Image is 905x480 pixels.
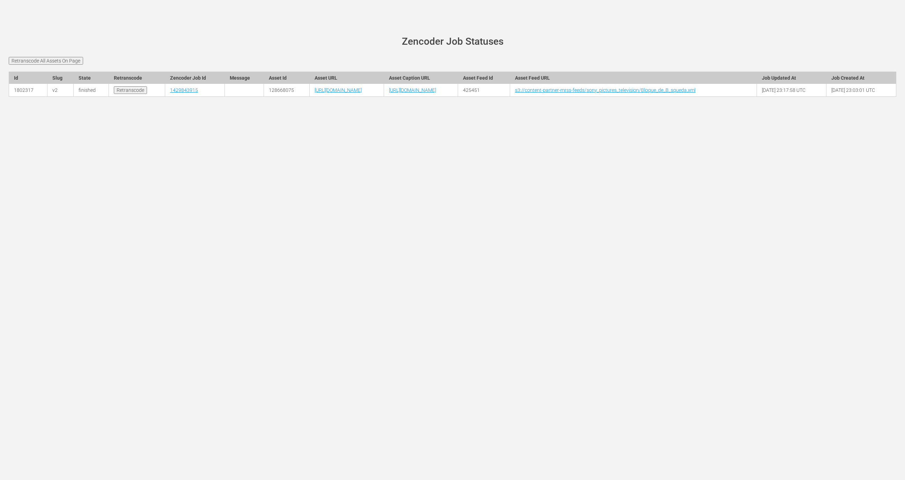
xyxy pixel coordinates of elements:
[389,87,436,93] a: [URL][DOMAIN_NAME]
[510,72,757,84] th: Asset Feed URL
[74,72,109,84] th: State
[458,72,510,84] th: Asset Feed Id
[47,84,74,97] td: v2
[47,72,74,84] th: Slug
[109,72,165,84] th: Retranscode
[264,72,310,84] th: Asset Id
[826,72,896,84] th: Job Created At
[757,72,826,84] th: Job Updated At
[225,72,264,84] th: Message
[384,72,458,84] th: Asset Caption URL
[74,84,109,97] td: finished
[165,72,225,84] th: Zencoder Job Id
[826,84,896,97] td: [DATE] 23:03:01 UTC
[264,84,310,97] td: 128668075
[515,87,696,93] a: s3://content-partner-mrss-feeds/sony_pictures_television/Bloque_de_B_squeda.xml
[310,72,384,84] th: Asset URL
[458,84,510,97] td: 425451
[114,86,147,94] input: Retranscode
[170,87,198,93] a: 1429843915
[19,36,886,47] h1: Zencoder Job Statuses
[9,84,47,97] td: 1802317
[757,84,826,97] td: [DATE] 23:17:58 UTC
[9,72,47,84] th: Id
[315,87,362,93] a: [URL][DOMAIN_NAME]
[9,57,83,65] input: Retranscode All Assets On Page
